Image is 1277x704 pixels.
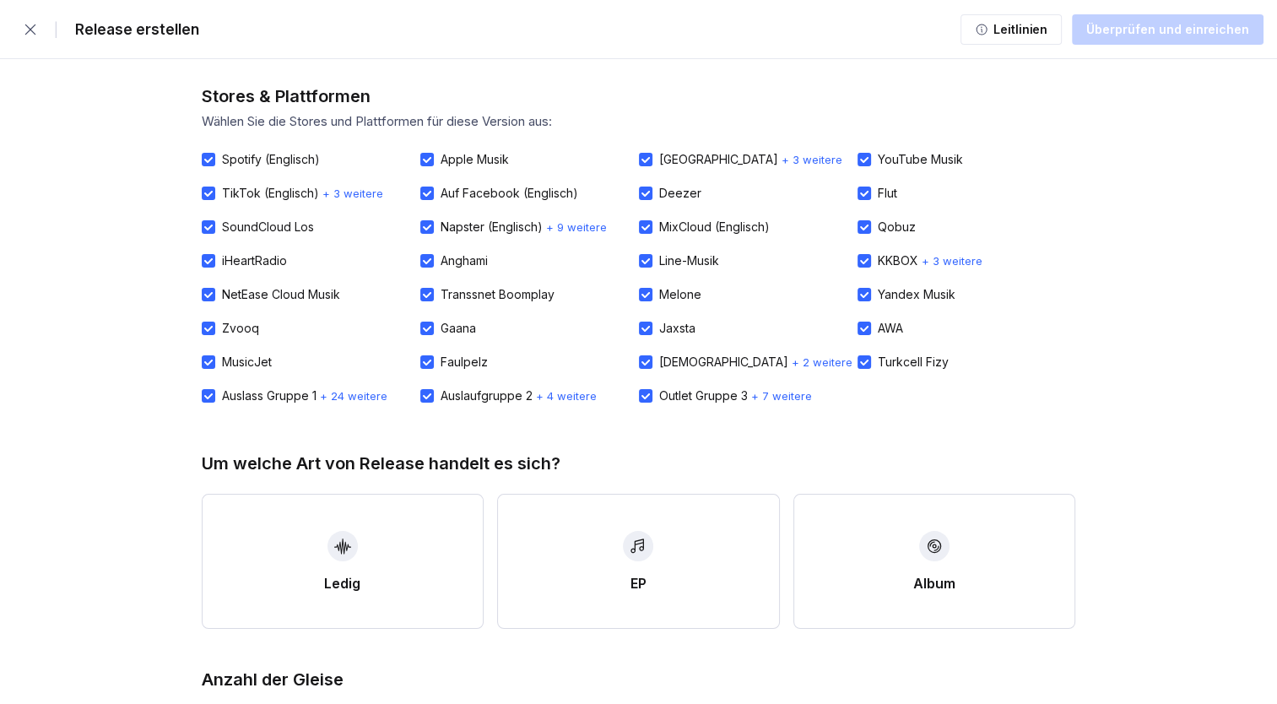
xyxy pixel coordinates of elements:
button: Album [793,494,1076,629]
span: + 9 weitere [546,220,607,234]
div: Line-Musik [659,254,719,268]
div: MusicJet [222,355,272,369]
div: Auslaufgruppe 2 [441,389,533,403]
span: + 4 weitere [536,389,597,403]
span: + 7 weitere [751,389,812,403]
div: Outlet Gruppe 3 [659,389,748,403]
div: Anghami [441,254,488,268]
div: iHeartRadio [222,254,287,268]
div: Wählen Sie die Stores und Plattformen für diese Version aus: [202,113,1076,129]
div: Auf Facebook (Englisch) [441,187,578,200]
div: Album [913,575,955,592]
div: Jaxsta [659,322,695,335]
div: Leitlinien [988,21,1048,38]
div: Apple Musik [441,153,509,166]
div: AWA [878,322,903,335]
span: + 24 weitere [320,389,387,403]
div: Napster (Englisch) [441,220,543,234]
div: Release erstellen [65,21,199,38]
span: + 3 weitere [922,254,982,268]
span: + 2 weitere [792,355,852,369]
div: TikTok (Englisch) [222,187,319,200]
div: NetEase Cloud Musik [222,288,340,301]
div: Qobuz [878,220,916,234]
div: Yandex Musik [878,288,955,301]
div: [GEOGRAPHIC_DATA] [659,153,778,166]
div: Gaana [441,322,476,335]
div: Auslass Gruppe 1 [222,389,317,403]
div: Flut [878,187,897,200]
div: Stores & Plattformen [202,86,371,106]
div: Faulpelz [441,355,488,369]
div: EP [630,575,647,592]
button: EP [497,494,780,629]
span: + 3 weitere [322,187,383,200]
div: Deezer [659,187,701,200]
div: KKBOX [878,254,918,268]
div: Anzahl der Gleise [202,669,344,690]
div: YouTube Musik [878,153,963,166]
div: MixCloud (Englisch) [659,220,770,234]
button: Ledig [202,494,484,629]
div: Melone [659,288,701,301]
span: + 3 weitere [782,153,842,166]
div: Zvooq [222,322,259,335]
div: Spotify (Englisch) [222,153,320,166]
div: SoundCloud Los [222,220,314,234]
div: Turkcell Fizy [878,355,949,369]
div: Ledig [324,575,360,592]
button: Leitlinien [960,14,1063,45]
div: Um welche Art von Release handelt es sich? [202,453,560,474]
div: | [54,21,58,38]
div: Transsnet Boomplay [441,288,555,301]
div: [DEMOGRAPHIC_DATA] [659,355,788,369]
